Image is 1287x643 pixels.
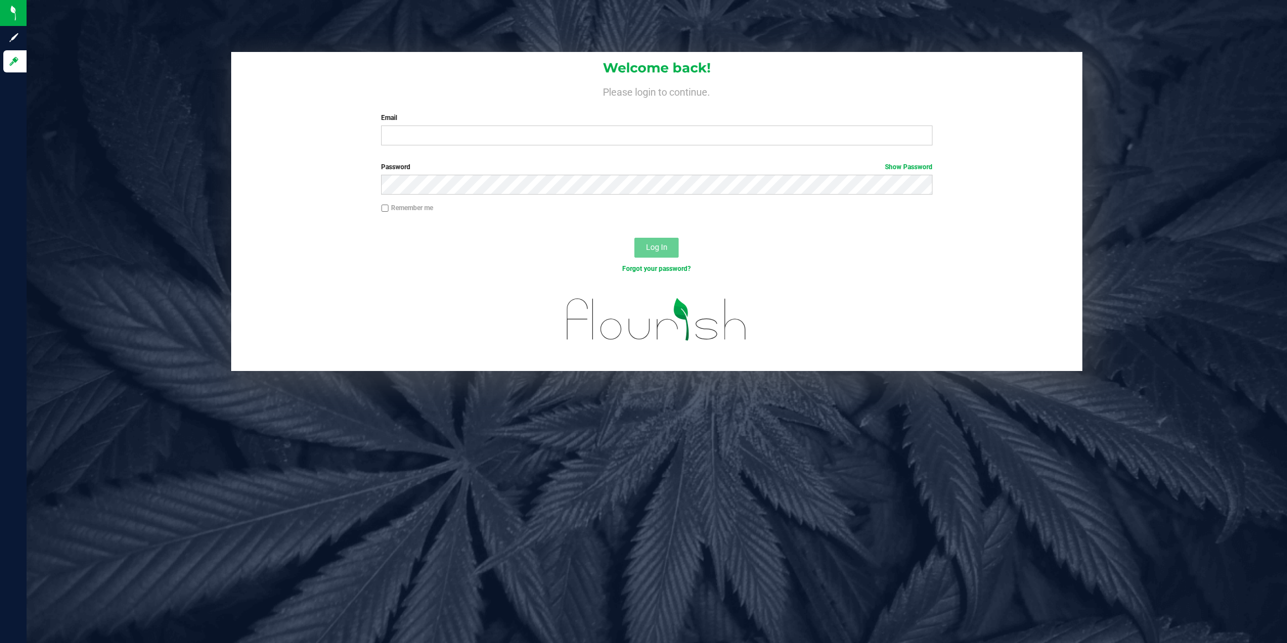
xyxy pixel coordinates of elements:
label: Remember me [381,203,433,213]
h4: Please login to continue. [231,84,1082,97]
span: Password [381,163,410,171]
h1: Welcome back! [231,61,1082,75]
inline-svg: Sign up [8,32,19,43]
button: Log In [634,238,679,258]
input: Remember me [381,205,389,212]
label: Email [381,113,932,123]
a: Forgot your password? [622,265,691,273]
span: Log In [646,243,668,252]
a: Show Password [885,163,932,171]
inline-svg: Log in [8,56,19,67]
img: flourish_logo.svg [550,285,763,354]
